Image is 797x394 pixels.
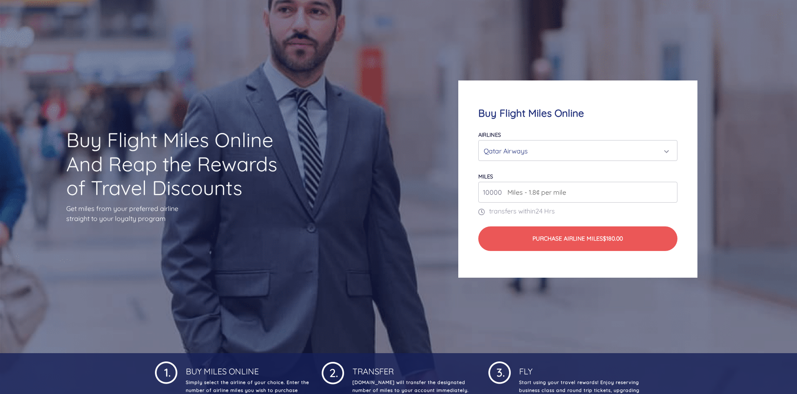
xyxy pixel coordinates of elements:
div: Qatar Airways [484,143,667,159]
label: Airlines [478,131,501,138]
img: 1 [322,360,344,384]
h4: Transfer [351,360,476,376]
img: 1 [488,360,511,384]
p: Get miles from your preferred airline straight to your loyalty program [66,203,292,223]
button: Purchase Airline Miles$180.00 [478,226,677,251]
h4: Fly [517,360,642,376]
img: 1 [155,360,177,384]
h1: Buy Flight Miles Online And Reap the Rewards of Travel Discounts [66,128,292,200]
label: miles [478,173,493,180]
h4: Buy Miles Online [184,360,309,376]
span: 24 Hrs [535,207,555,215]
h4: Buy Flight Miles Online [478,107,677,119]
span: Miles - 1.8¢ per mile [503,187,566,197]
button: Qatar Airways [478,140,677,161]
span: $180.00 [603,235,623,242]
p: transfers within [478,206,677,216]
